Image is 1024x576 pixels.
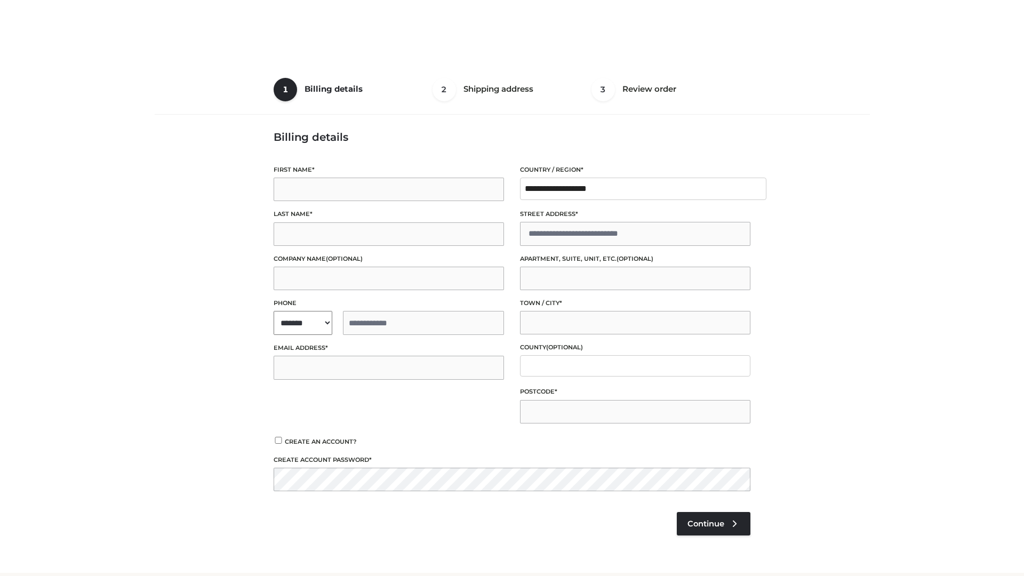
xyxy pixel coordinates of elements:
span: Continue [687,519,724,529]
span: (optional) [617,255,653,262]
span: (optional) [546,343,583,351]
h3: Billing details [274,131,750,143]
span: 1 [274,78,297,101]
a: Continue [677,512,750,535]
label: Country / Region [520,165,750,175]
label: First name [274,165,504,175]
label: Apartment, suite, unit, etc. [520,254,750,264]
span: 3 [591,78,615,101]
span: Review order [622,84,676,94]
label: Company name [274,254,504,264]
label: Last name [274,209,504,219]
label: Create account password [274,455,750,465]
input: Create an account? [274,437,283,444]
label: Street address [520,209,750,219]
label: Phone [274,298,504,308]
span: Shipping address [463,84,533,94]
label: Town / City [520,298,750,308]
label: County [520,342,750,353]
label: Postcode [520,387,750,397]
span: Billing details [305,84,363,94]
label: Email address [274,343,504,353]
span: 2 [433,78,456,101]
span: Create an account? [285,438,357,445]
span: (optional) [326,255,363,262]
